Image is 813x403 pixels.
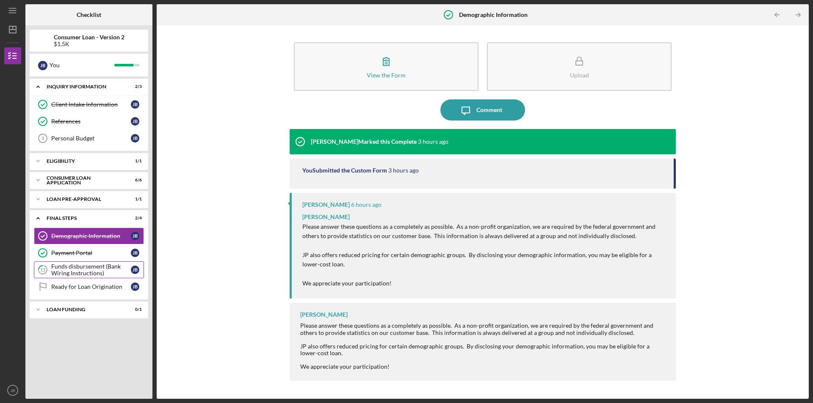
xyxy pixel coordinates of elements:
[4,382,21,399] button: JB
[34,130,144,147] a: 3Personal BudgetJB
[131,134,139,143] div: J B
[302,280,392,287] span: We appreciate your participation!
[302,201,350,208] div: [PERSON_NAME]
[131,100,139,109] div: J B
[47,307,121,312] div: Loan Funding
[34,228,144,244] a: Demographic InformationJB
[131,266,139,274] div: J B
[51,263,131,277] div: Funds disbursement (Bank Wiring Instructions)
[77,11,101,18] b: Checklist
[47,84,121,89] div: Inquiry Information
[440,99,525,121] button: Comment
[367,72,406,78] div: View the Form
[300,363,667,370] div: We appreciate your participation!
[300,343,667,356] div: JP also offers reduced pricing for certain demographic groups. By disclosing your demographic inf...
[127,178,142,183] div: 6 / 6
[50,58,114,72] div: You
[302,223,657,239] span: Please answer these questions as a completely as possible. As a non-profit organization, we are r...
[388,167,419,174] time: 2025-09-03 16:38
[10,388,15,393] text: JB
[302,251,653,268] span: JP also offers reduced pricing for certain demographic groups. By disclosing your demographic inf...
[51,118,131,125] div: References
[47,175,121,185] div: Consumer Loan Application
[127,197,142,202] div: 1 / 1
[300,322,667,336] div: Please answer these questions as a completely as possible. As a non-profit organization, we are r...
[127,307,142,312] div: 0 / 1
[351,201,382,208] time: 2025-09-03 14:03
[47,159,121,164] div: Eligibility
[127,84,142,89] div: 2 / 3
[34,244,144,261] a: Payment PortalJB
[302,213,350,220] span: [PERSON_NAME]
[418,138,448,145] time: 2025-09-03 16:46
[51,249,131,256] div: Payment Portal
[131,282,139,291] div: J B
[51,283,131,290] div: Ready for Loan Origination
[294,42,478,91] button: View the Form
[40,267,45,273] tspan: 11
[47,197,121,202] div: Loan Pre-Approval
[131,117,139,126] div: J B
[51,135,131,142] div: Personal Budget
[302,167,387,174] div: You Submitted the Custom Form
[54,34,124,41] b: Consumer Loan - Version 2
[54,41,124,47] div: $1.5K
[47,216,121,221] div: FINAL STEPS
[127,216,142,221] div: 2 / 4
[51,233,131,239] div: Demographic Information
[311,138,417,145] div: [PERSON_NAME] Marked this Complete
[131,249,139,257] div: J B
[131,232,139,240] div: J B
[51,101,131,108] div: Client Intake Information
[34,113,144,130] a: ReferencesJB
[570,72,589,78] div: Upload
[38,61,47,70] div: J B
[459,11,528,18] b: Demographic Information
[127,159,142,164] div: 1 / 1
[34,96,144,113] a: Client Intake InformationJB
[41,136,44,141] tspan: 3
[476,99,502,121] div: Comment
[487,42,672,91] button: Upload
[34,261,144,278] a: 11Funds disbursement (Bank Wiring Instructions)JB
[300,311,348,318] div: [PERSON_NAME]
[34,278,144,295] a: Ready for Loan OriginationJB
